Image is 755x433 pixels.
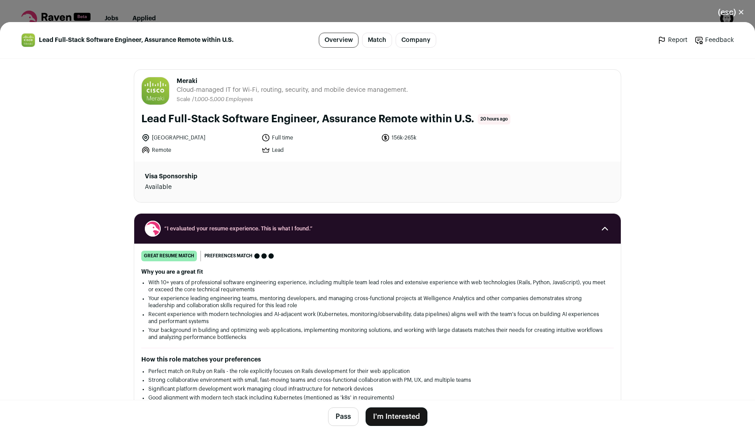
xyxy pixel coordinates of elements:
li: Full time [261,133,376,142]
li: With 10+ years of professional software engineering experience, including multiple team lead role... [148,279,607,293]
span: 1,000-5,000 Employees [194,97,253,102]
li: Recent experience with modern technologies and AI-adjacent work (Kubernetes, monitoring/observabi... [148,311,607,325]
dt: Visa Sponsorship [145,172,300,181]
h2: How this role matches your preferences [141,355,614,364]
li: / [192,96,253,103]
li: Perfect match on Ruby on Rails - the role explicitly focuses on Rails development for their web a... [148,368,607,375]
span: “I evaluated your resume experience. This is what I found.” [164,225,591,232]
a: Feedback [695,36,734,45]
li: Remote [141,146,256,154]
li: Your background in building and optimizing web applications, implementing monitoring solutions, a... [148,327,607,341]
a: Report [657,36,687,45]
span: 20 hours ago [478,114,510,124]
li: Good alignment with modern tech stack including Kubernetes (mentioned as 'k8s' in requirements) [148,394,607,401]
a: Overview [319,33,359,48]
div: great resume match [141,251,197,261]
h1: Lead Full-Stack Software Engineer, Assurance Remote within U.S. [141,112,474,126]
li: 156k-265k [381,133,496,142]
button: Close modal [707,3,755,22]
li: [GEOGRAPHIC_DATA] [141,133,256,142]
a: Company [396,33,436,48]
span: Lead Full-Stack Software Engineer, Assurance Remote within U.S. [39,36,234,45]
li: Significant platform development work managing cloud infrastructure for network devices [148,385,607,392]
a: Match [362,33,392,48]
li: Scale [177,96,192,103]
span: Cloud-managed IT for Wi-Fi, routing, security, and mobile device management. [177,86,408,94]
li: Strong collaborative environment with small, fast-moving teams and cross-functional collaboration... [148,377,607,384]
h2: Why you are a great fit [141,268,614,275]
span: Meraki [177,77,408,86]
li: Lead [261,146,376,154]
li: Your experience leading engineering teams, mentoring developers, and managing cross-functional pr... [148,295,607,309]
button: I'm Interested [366,407,427,426]
dd: Available [145,183,300,192]
img: 6ab5635d18595fdb855f09cb584cb1d85261566ffe28de4deeefcf8e49653e00.jpg [142,77,169,105]
img: 6ab5635d18595fdb855f09cb584cb1d85261566ffe28de4deeefcf8e49653e00.jpg [22,34,35,47]
button: Pass [328,407,359,426]
span: Preferences match [204,252,253,260]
